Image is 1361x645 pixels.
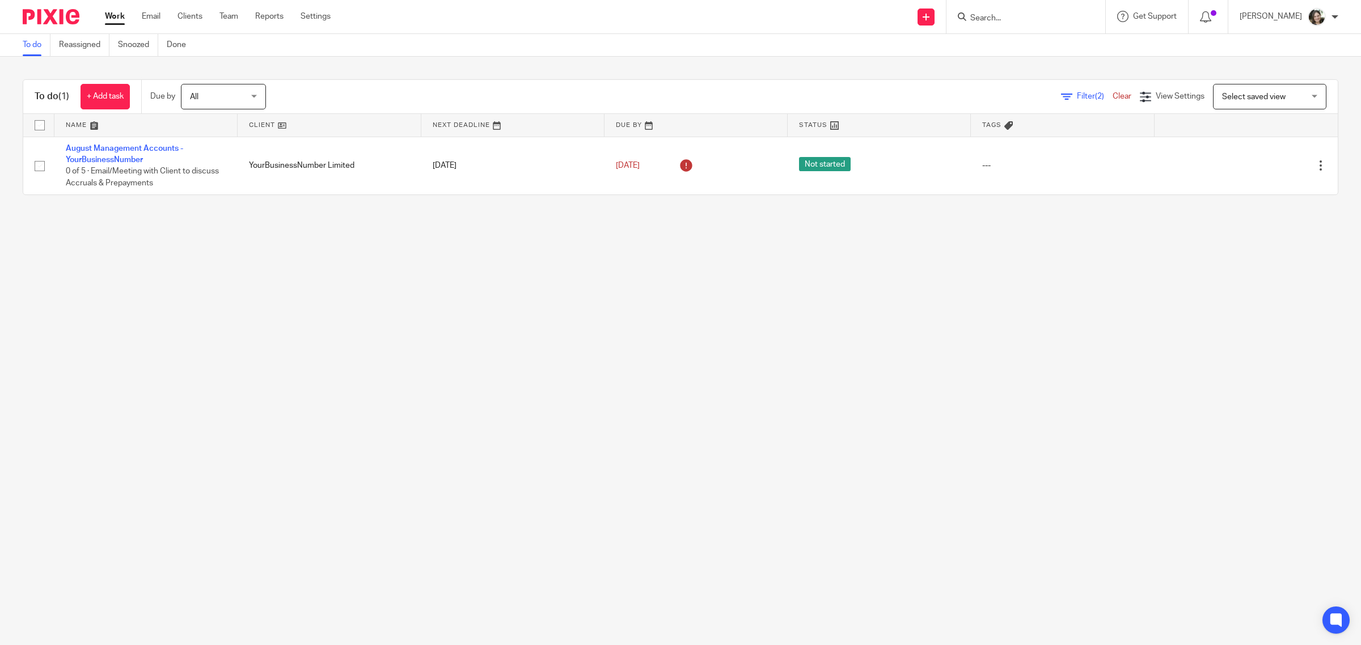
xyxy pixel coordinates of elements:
[1222,93,1286,101] span: Select saved view
[1133,12,1177,20] span: Get Support
[66,167,219,187] span: 0 of 5 · Email/Meeting with Client to discuss Accruals & Prepayments
[799,157,851,171] span: Not started
[66,145,183,164] a: August Management Accounts - YourBusinessNumber
[219,11,238,22] a: Team
[150,91,175,102] p: Due by
[238,137,421,194] td: YourBusinessNumber Limited
[1308,8,1326,26] img: barbara-raine-.jpg
[59,34,109,56] a: Reassigned
[81,84,130,109] a: + Add task
[177,11,202,22] a: Clients
[118,34,158,56] a: Snoozed
[167,34,195,56] a: Done
[421,137,605,194] td: [DATE]
[35,91,69,103] h1: To do
[1077,92,1113,100] span: Filter
[105,11,125,22] a: Work
[255,11,284,22] a: Reports
[969,14,1071,24] input: Search
[1156,92,1204,100] span: View Settings
[190,93,198,101] span: All
[982,160,1143,171] div: ---
[616,162,640,169] span: [DATE]
[23,9,79,24] img: Pixie
[142,11,160,22] a: Email
[1113,92,1131,100] a: Clear
[23,34,50,56] a: To do
[1240,11,1302,22] p: [PERSON_NAME]
[982,122,1001,128] span: Tags
[301,11,331,22] a: Settings
[1095,92,1104,100] span: (2)
[58,92,69,101] span: (1)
